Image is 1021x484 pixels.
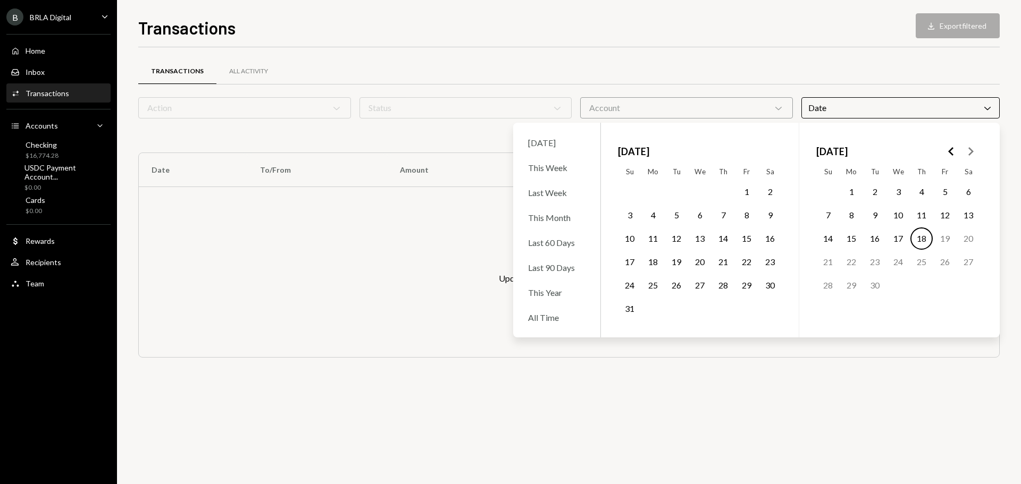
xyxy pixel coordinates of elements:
button: Wednesday, August 6th, 2025 [689,204,711,226]
div: Checking [26,140,58,149]
button: Tuesday, September 9th, 2025 [864,204,886,226]
button: Sunday, August 24th, 2025 [618,274,641,296]
button: Wednesday, August 27th, 2025 [689,274,711,296]
button: Wednesday, September 3rd, 2025 [887,181,909,203]
div: Account [580,97,793,118]
button: Wednesday, September 24th, 2025 [887,251,909,273]
th: Thursday [712,163,735,180]
button: Go to the Previous Month [942,142,961,161]
button: Monday, August 11th, 2025 [642,227,664,250]
button: Go to the Next Month [961,142,980,161]
th: Saturday [758,163,782,180]
div: All Activity [229,67,268,76]
div: Inbox [26,67,45,77]
button: Thursday, August 21st, 2025 [712,251,734,273]
button: Friday, September 26th, 2025 [934,251,956,273]
div: This Year [522,281,592,304]
button: Wednesday, September 10th, 2025 [887,204,909,226]
th: To/From [247,153,387,187]
button: Sunday, September 7th, 2025 [817,204,839,226]
div: This Week [522,156,592,179]
a: All Activity [216,58,281,85]
th: Wednesday [688,163,712,180]
button: Monday, September 1st, 2025 [840,181,863,203]
th: Tuesday [863,163,886,180]
th: Date [139,153,247,187]
div: Recipients [26,258,61,267]
a: Recipients [6,252,111,271]
button: Wednesday, August 20th, 2025 [689,251,711,273]
button: Friday, September 5th, 2025 [934,181,956,203]
button: Thursday, September 11th, 2025 [910,204,933,226]
div: USDC Payment Account... [24,163,106,181]
th: Friday [735,163,758,180]
div: This Month [522,206,592,229]
table: September 2025 [816,163,980,320]
button: Friday, August 8th, 2025 [735,204,758,226]
button: Thursday, August 14th, 2025 [712,227,734,250]
th: Sunday [618,163,641,180]
th: Friday [933,163,957,180]
button: Saturday, September 27th, 2025 [957,251,980,273]
button: Sunday, September 21st, 2025 [817,251,839,273]
a: USDC Payment Account...$0.00 [6,165,111,190]
div: All Time [522,306,592,329]
h1: Transactions [138,17,236,38]
div: B [6,9,23,26]
table: August 2025 [618,163,782,320]
button: Sunday, September 14th, 2025 [817,227,839,250]
div: [DATE] [522,131,592,154]
a: Checking$16,774.28 [6,137,111,163]
button: Thursday, September 4th, 2025 [910,181,933,203]
div: $16,774.28 [26,151,58,160]
button: Monday, September 22nd, 2025 [840,251,863,273]
th: Saturday [957,163,980,180]
div: $0.00 [26,207,45,216]
button: Saturday, September 20th, 2025 [957,227,980,250]
button: Friday, August 1st, 2025 [735,181,758,203]
button: Friday, August 15th, 2025 [735,227,758,250]
button: Friday, August 29th, 2025 [735,274,758,296]
a: Inbox [6,62,111,81]
th: Amount [387,153,522,187]
button: Thursday, August 28th, 2025 [712,274,734,296]
button: Tuesday, September 23rd, 2025 [864,251,886,273]
th: Monday [641,163,665,180]
div: Cards [26,196,45,205]
div: Date [801,97,1000,118]
div: Accounts [26,121,58,130]
button: Tuesday, August 26th, 2025 [665,274,688,296]
button: Tuesday, August 12th, 2025 [665,227,688,250]
button: Sunday, August 31st, 2025 [618,298,641,320]
th: Monday [840,163,863,180]
button: Monday, August 4th, 2025 [642,204,664,226]
div: Last Week [522,181,592,204]
th: Tuesday [665,163,688,180]
div: Transactions [26,89,69,98]
a: Transactions [138,58,216,85]
button: Saturday, August 16th, 2025 [759,227,781,250]
a: Team [6,274,111,293]
div: Transactions [151,67,204,76]
button: Saturday, August 9th, 2025 [759,204,781,226]
th: Thursday [910,163,933,180]
button: Tuesday, September 30th, 2025 [864,274,886,296]
button: Monday, September 15th, 2025 [840,227,863,250]
button: Thursday, August 7th, 2025 [712,204,734,226]
button: Wednesday, August 13th, 2025 [689,227,711,250]
a: Accounts [6,116,111,135]
button: Sunday, August 10th, 2025 [618,227,641,250]
button: Today, Thursday, September 18th, 2025 [910,227,933,250]
button: Tuesday, September 16th, 2025 [864,227,886,250]
div: Last 90 Days [522,256,592,279]
button: Saturday, August 2nd, 2025 [759,181,781,203]
button: Monday, August 18th, 2025 [642,251,664,273]
button: Monday, August 25th, 2025 [642,274,664,296]
span: [DATE] [816,140,848,163]
button: Thursday, September 25th, 2025 [910,251,933,273]
button: Friday, September 19th, 2025 [934,227,956,250]
button: Sunday, September 28th, 2025 [817,274,839,296]
div: Rewards [26,236,55,245]
button: Sunday, August 3rd, 2025 [618,204,641,226]
th: Sunday [816,163,840,180]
